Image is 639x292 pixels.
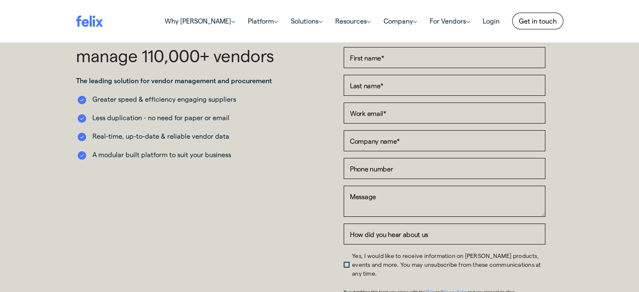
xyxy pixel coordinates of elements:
a: Get in touch [512,13,563,29]
img: felix logo [76,15,103,26]
h1: Join 8K+ users who manage 110,000+ vendors [76,25,278,66]
li: Real-time, up-to-date & reliable vendor data [76,131,278,141]
li: Less duplication - no need for paper or email [76,113,278,123]
a: Platform [242,13,284,29]
li: A modular built platform to suit your business [76,150,278,160]
a: Login [476,13,506,29]
strong: The leading solution for vendor management and procurement [76,76,272,84]
a: Solutions [284,13,329,29]
a: Company [377,13,423,29]
a: For Vendors [423,13,476,29]
li: Greater speed & efficiency engaging suppliers [76,94,278,104]
a: Resources [329,13,377,29]
a: Why [PERSON_NAME] [158,13,242,29]
span: Yes, I would like to receive information on [PERSON_NAME] products, events and more. You may unsu... [352,252,541,277]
